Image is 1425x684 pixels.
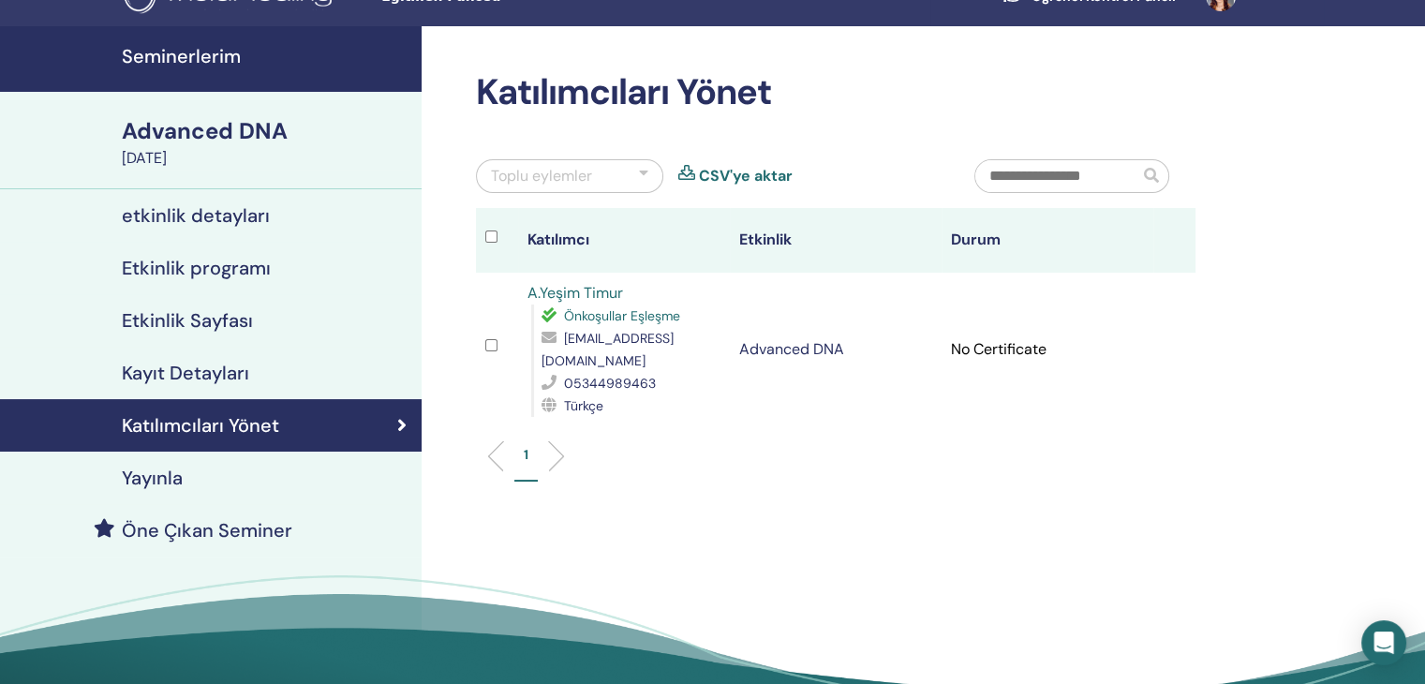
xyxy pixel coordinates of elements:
h4: Etkinlik programı [122,257,271,279]
th: Katılımcı [518,208,730,273]
th: Etkinlik [730,208,942,273]
h4: Etkinlik Sayfası [122,309,253,332]
h4: Kayıt Detayları [122,362,249,384]
h4: Öne Çıkan Seminer [122,519,292,542]
h4: etkinlik detayları [122,204,270,227]
a: A.Yeşim Timur [527,283,623,303]
a: Advanced DNA[DATE] [111,115,422,170]
h4: Katılımcıları Yönet [122,414,279,437]
span: 05344989463 [564,375,656,392]
div: [DATE] [122,147,410,170]
h4: Seminerlerim [122,45,410,67]
span: Önkoşullar Eşleşme [564,307,680,324]
div: Advanced DNA [122,115,410,147]
p: 1 [524,445,528,465]
div: Toplu eylemler [491,165,592,187]
a: CSV'ye aktar [699,165,793,187]
span: Türkçe [564,397,603,414]
td: Advanced DNA [730,273,942,426]
div: Open Intercom Messenger [1361,620,1406,665]
h4: Yayınla [122,467,183,489]
th: Durum [942,208,1153,273]
span: [EMAIL_ADDRESS][DOMAIN_NAME] [542,330,674,369]
h2: Katılımcıları Yönet [476,71,1195,114]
